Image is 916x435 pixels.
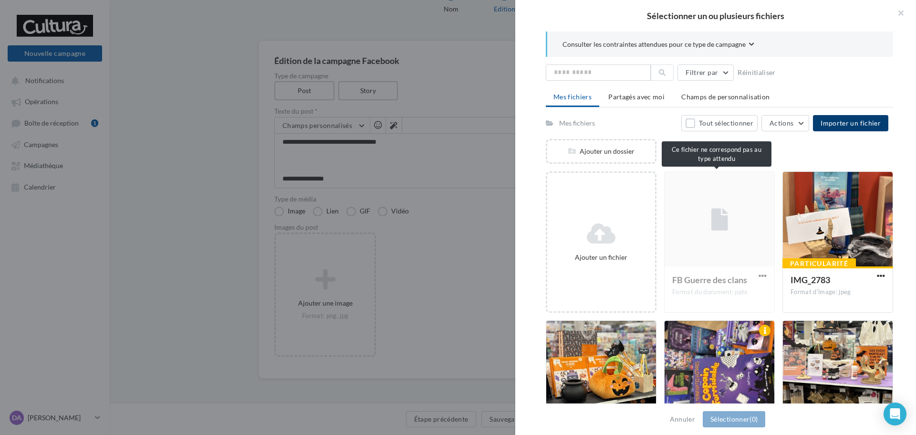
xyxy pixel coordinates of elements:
button: Tout sélectionner [681,115,758,131]
button: Importer un fichier [813,115,888,131]
button: Actions [761,115,809,131]
span: Partagés avec moi [608,93,665,101]
button: Consulter les contraintes attendues pour ce type de campagne [562,39,754,51]
button: Réinitialiser [734,67,780,78]
span: Actions [770,119,793,127]
div: Ajouter un fichier [551,253,651,262]
span: (0) [749,415,758,423]
div: Mes fichiers [559,118,595,128]
span: IMG_2783 [791,275,830,285]
span: Champs de personnalisation [681,93,770,101]
h2: Sélectionner un ou plusieurs fichiers [531,11,901,20]
div: Open Intercom Messenger [884,403,906,425]
button: Filtrer par [677,64,734,81]
span: Mes fichiers [553,93,592,101]
button: Sélectionner(0) [703,411,765,427]
div: Ajouter un dossier [547,147,655,156]
div: Ce fichier ne correspond pas au type attendu [662,141,771,167]
div: Format d'image: jpeg [791,288,885,297]
div: Particularité [782,258,856,269]
span: Consulter les contraintes attendues pour ce type de campagne [562,40,746,49]
span: Importer un fichier [821,119,881,127]
button: Annuler [666,414,699,425]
